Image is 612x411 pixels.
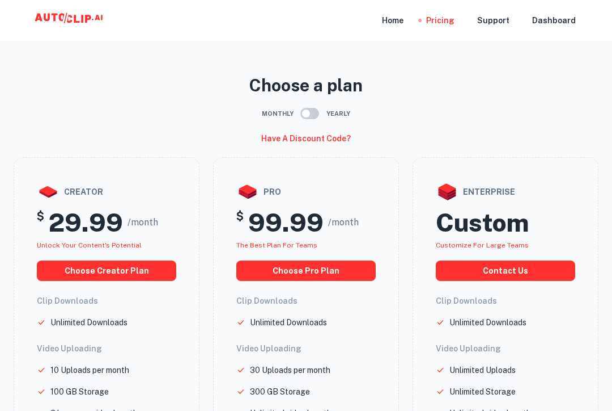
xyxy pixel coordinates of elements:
[250,316,327,329] p: Unlimited Downloads
[328,216,359,229] span: /month
[436,295,575,307] h6: Clip Downloads
[248,208,324,238] h2: 99.99
[37,342,176,355] h6: Video Uploading
[14,73,598,98] p: Choose a plan
[37,181,176,203] div: creator
[127,216,158,229] span: /month
[250,385,310,398] p: 300 GB Storage
[236,342,376,355] h6: Video Uploading
[236,295,376,307] h6: Clip Downloads
[436,181,575,203] div: enterprise
[236,181,376,203] div: pro
[449,364,516,376] p: Unlimited Uploads
[326,109,350,119] span: Yearly
[37,208,44,238] h5: $
[49,208,123,238] h2: 29.99
[262,109,294,119] span: Monthly
[50,385,109,398] p: 100 GB Storage
[37,261,176,281] button: choose creator plan
[436,342,575,355] h6: Video Uploading
[436,261,575,281] button: Contact us
[236,208,244,238] h5: $
[37,241,142,249] span: Unlock your Content's potential
[236,241,317,249] span: The best plan for teams
[449,385,516,398] p: Unlimited Storage
[50,316,127,329] p: Unlimited Downloads
[449,316,526,329] p: Unlimited Downloads
[261,132,351,145] h6: Have a discount code?
[236,261,376,281] button: choose pro plan
[50,364,129,376] p: 10 Uploads per month
[436,208,529,238] h2: Custom
[436,241,529,249] span: Customize for large teams
[37,295,176,307] h6: Clip Downloads
[250,364,330,376] p: 30 Uploads per month
[257,129,355,148] button: Have a discount code?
